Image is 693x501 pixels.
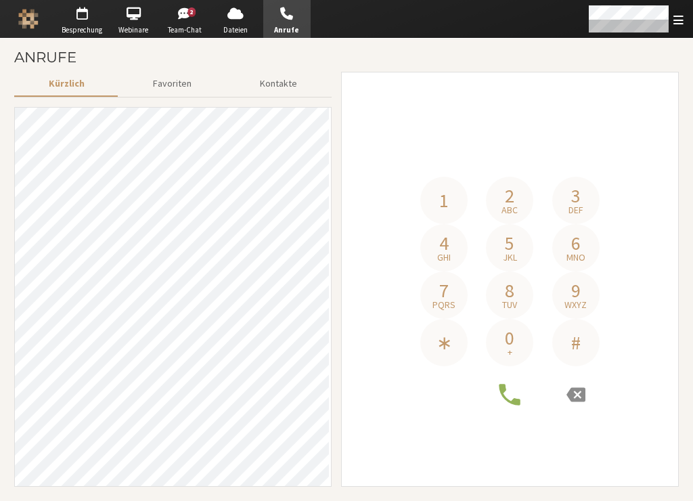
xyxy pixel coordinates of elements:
[505,281,514,300] span: 8
[14,49,679,65] h3: Anrufe
[552,271,600,319] button: 9wxyz
[437,333,452,352] span: ∗
[420,177,468,224] button: 1
[110,24,157,36] span: Webinare
[439,191,449,210] span: 1
[571,186,581,205] span: 3
[161,24,208,36] span: Team-Chat
[552,319,600,366] button: #
[439,281,449,300] span: 7
[14,72,118,95] button: Kürzlich
[432,300,455,309] span: pqrs
[568,205,583,215] span: def
[187,7,196,17] div: 2
[486,319,533,366] button: 0+
[420,271,468,319] button: 7pqrs
[571,333,581,352] span: #
[263,24,311,36] span: Anrufe
[439,234,449,253] span: 4
[437,253,451,262] span: ghi
[486,177,533,224] button: 2abc
[486,271,533,319] button: 8tuv
[505,186,514,205] span: 2
[420,319,468,366] button: ∗
[552,224,600,271] button: 6mno
[415,135,604,176] h4: Telefonnummer
[505,328,514,347] span: 0
[564,300,587,309] span: wxyz
[58,24,106,36] span: Besprechung
[486,224,533,271] button: 5jkl
[212,24,259,36] span: Dateien
[502,300,517,309] span: tuv
[420,224,468,271] button: 4ghi
[508,347,512,357] span: +
[505,234,514,253] span: 5
[571,281,581,300] span: 9
[18,9,39,29] img: Iotum
[503,253,517,262] span: jkl
[571,234,581,253] span: 6
[226,72,332,95] button: Kontakte
[501,205,518,215] span: abc
[118,72,225,95] button: Favoriten
[566,253,585,262] span: mno
[552,177,600,224] button: 3def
